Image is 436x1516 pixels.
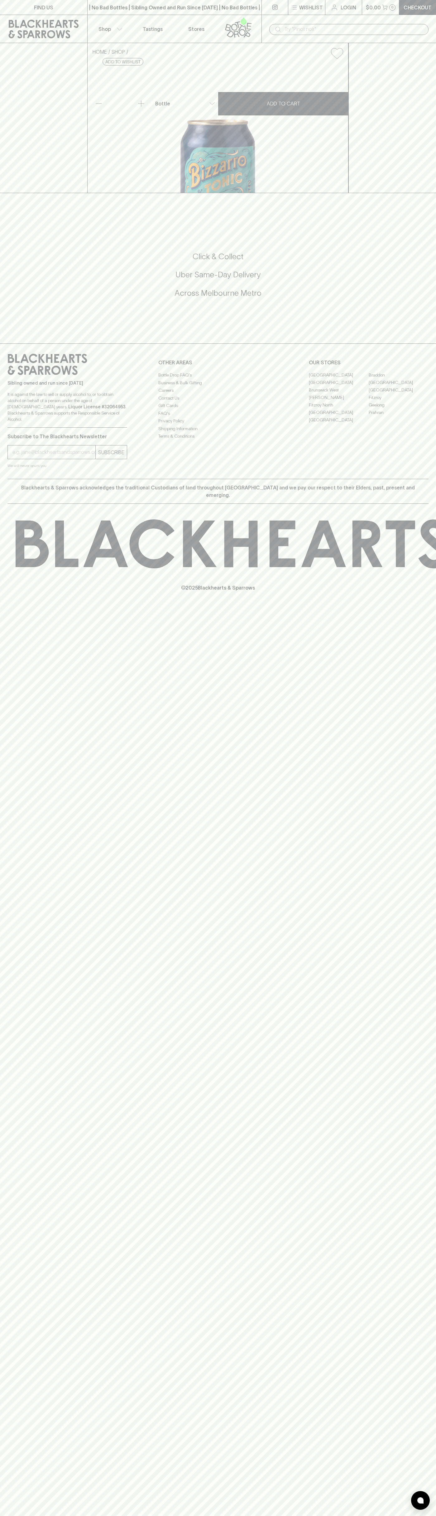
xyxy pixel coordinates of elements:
p: Blackhearts & Sparrows acknowledges the traditional Custodians of land throughout [GEOGRAPHIC_DAT... [12,484,424,499]
a: [GEOGRAPHIC_DATA] [309,371,369,379]
h5: Across Melbourne Metro [7,288,429,298]
a: Business & Bulk Gifting [158,379,278,386]
button: ADD TO CART [218,92,348,115]
p: FIND US [34,4,53,11]
a: [GEOGRAPHIC_DATA] [309,409,369,416]
p: Checkout [404,4,432,11]
a: Privacy Policy [158,417,278,425]
button: Shop [88,15,131,43]
button: Add to wishlist [328,46,346,61]
a: Gift Cards [158,402,278,410]
a: [PERSON_NAME] [309,394,369,401]
a: [GEOGRAPHIC_DATA] [369,379,429,386]
img: bubble-icon [417,1497,424,1504]
p: It is against the law to sell or supply alcohol to, or to obtain alcohol on behalf of a person un... [7,391,127,422]
a: [GEOGRAPHIC_DATA] [369,386,429,394]
p: Tastings [143,25,163,33]
a: Geelong [369,401,429,409]
p: OUR STORES [309,359,429,366]
a: HOME [93,49,107,55]
a: Contact Us [158,394,278,402]
a: Stores [175,15,218,43]
p: SUBSCRIBE [98,449,124,456]
p: OTHER AREAS [158,359,278,366]
button: Add to wishlist [103,58,143,66]
a: [GEOGRAPHIC_DATA] [309,379,369,386]
p: Sibling owned and run since [DATE] [7,380,127,386]
a: Brunswick West [309,386,369,394]
input: e.g. jane@blackheartsandsparrows.com.au [12,447,95,457]
a: Bottle Drop FAQ's [158,372,278,379]
a: Fitzroy North [309,401,369,409]
a: Prahran [369,409,429,416]
a: Braddon [369,371,429,379]
a: [GEOGRAPHIC_DATA] [309,416,369,424]
div: Bottle [153,97,218,110]
button: SUBSCRIBE [96,445,127,459]
p: Wishlist [299,4,323,11]
div: Call to action block [7,226,429,331]
p: We will never spam you [7,463,127,469]
a: Tastings [131,15,175,43]
p: Login [341,4,356,11]
input: Try "Pinot noir" [284,24,424,34]
a: Careers [158,387,278,394]
a: Fitzroy [369,394,429,401]
p: Bottle [155,100,170,107]
h5: Click & Collect [7,251,429,262]
a: Shipping Information [158,425,278,432]
a: FAQ's [158,410,278,417]
a: Terms & Conditions [158,433,278,440]
h5: Uber Same-Day Delivery [7,270,429,280]
img: 36960.png [88,64,348,193]
p: 0 [391,6,394,9]
a: SHOP [112,49,125,55]
strong: Liquor License #32064953 [68,404,126,409]
p: $0.00 [366,4,381,11]
p: ADD TO CART [267,100,300,107]
p: Shop [98,25,111,33]
p: Subscribe to The Blackhearts Newsletter [7,433,127,440]
p: Stores [188,25,204,33]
